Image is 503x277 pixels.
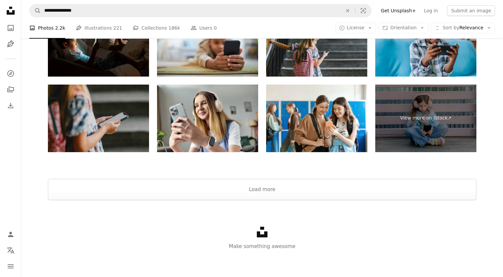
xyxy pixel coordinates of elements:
span: 0 [214,24,217,32]
button: Submit an image [447,5,495,16]
a: Home — Unsplash [4,4,17,19]
a: Collections [4,83,17,96]
a: View more on iStock↗ [375,85,476,152]
span: 221 [113,24,122,32]
span: Orientation [390,25,417,30]
a: Collections 186k [133,17,180,39]
button: Load more [48,179,476,200]
span: License [347,25,365,30]
span: Relevance [442,25,483,31]
a: Log in / Sign up [4,228,17,241]
span: 186k [168,24,180,32]
button: Sort byRelevance [431,23,495,33]
button: Search Unsplash [30,4,41,17]
button: Language [4,244,17,257]
img: Black boy child using smartphone [375,9,476,77]
a: Illustrations [4,37,17,51]
img: Exploring the digital world in a cozy modern room during the evening [157,85,258,152]
a: Explore [4,67,17,80]
button: License [335,23,376,33]
p: Make something awesome [21,242,503,250]
button: Visual search [355,4,371,17]
a: Download History [4,99,17,112]
a: Get Unsplash+ [377,5,420,16]
img: African American Girl Using Smartphone on Floor [157,9,258,77]
a: Photos [4,21,17,35]
img: Back To School Concept With Girl Holding Smartphone [48,85,149,152]
img: Young Girl Holding Phone with Backpack on School Staircase [266,9,367,77]
img: Teenage girls using smart phone in school corridor [266,85,367,152]
img: Mother with boy using laptop and smartphone. [48,9,149,77]
button: Orientation [379,23,428,33]
a: Log in [420,5,442,16]
form: Find visuals sitewide [29,4,372,17]
button: Clear [340,4,355,17]
span: Sort by [442,25,459,30]
button: Menu [4,260,17,273]
a: Users 0 [191,17,217,39]
a: Illustrations 221 [76,17,122,39]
